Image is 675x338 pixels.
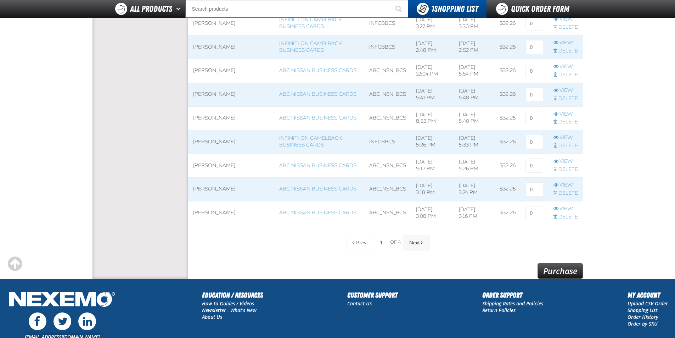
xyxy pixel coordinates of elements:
span: of 4 [390,239,401,246]
input: 0 [525,88,543,102]
input: 0 [525,16,543,31]
td: [PERSON_NAME] [188,83,274,106]
a: Delete row action [553,166,578,173]
a: View row action [553,158,578,165]
td: [PERSON_NAME] [188,59,274,83]
a: View row action [553,63,578,70]
td: [DATE] 5:48 PM [454,83,495,106]
a: Delete row action [553,143,578,149]
input: 0 [525,182,543,196]
td: $32.26 [495,59,521,83]
img: Nexemo Logo [7,290,117,311]
a: How to Guides / Videos [202,300,254,307]
h2: Order Support [482,290,543,300]
input: Current page number [375,237,387,248]
td: ABC_NSN_BCS [364,201,411,225]
div: Scroll to the top [7,256,23,272]
a: Delete row action [553,48,578,55]
td: [DATE] 8:33 PM [411,106,454,130]
a: Purchase [538,263,583,279]
td: INFCBBCS [364,35,411,59]
td: [DATE] 2:48 PM [411,35,454,59]
a: Newsletter - What's New [202,307,257,314]
a: Delete row action [553,72,578,78]
td: $32.26 [495,154,521,178]
td: [PERSON_NAME] [188,130,274,154]
a: Contact Us [347,300,372,307]
a: Delete row action [553,190,578,197]
td: INFCBBCS [364,12,411,35]
td: $32.26 [495,12,521,35]
td: [DATE] 3:27 PM [411,12,454,35]
h2: My Account [628,290,668,300]
a: View row action [553,206,578,212]
span: Next Page [409,240,420,245]
a: Infiniti on Camelback Business Cards [279,40,342,53]
input: 0 [525,111,543,125]
input: 0 [525,159,543,173]
td: [DATE] 3:30 PM [454,12,495,35]
input: 0 [525,40,543,54]
td: [DATE] 5:40 PM [454,106,495,130]
td: $32.26 [495,130,521,154]
td: [PERSON_NAME] [188,201,274,225]
a: Infiniti on Camelback Business Cards [279,135,342,148]
td: ABC_NSN_BCS [364,154,411,178]
a: Order History [628,314,658,320]
a: Delete row action [553,95,578,102]
td: $32.26 [495,35,521,59]
input: 0 [525,135,543,149]
td: [DATE] 3:16 PM [454,201,495,225]
a: ABC Nissan Business Cards [279,210,356,216]
strong: 1 [431,4,434,14]
td: $32.26 [495,106,521,130]
td: [PERSON_NAME] [188,35,274,59]
td: [DATE] 3:08 PM [411,201,454,225]
a: View row action [553,40,578,46]
td: $32.26 [495,177,521,201]
a: Delete row action [553,119,578,126]
span: All Products [130,2,172,15]
td: ABC_NSN_BCS [364,83,411,106]
td: [PERSON_NAME] [188,154,274,178]
a: ABC Nissan Business Cards [279,67,356,73]
a: Infiniti on Camelback Business Cards [279,17,342,29]
a: Upload CSV Order [628,300,668,307]
td: [DATE] 2:52 PM [454,35,495,59]
a: Return Policies [482,307,516,314]
td: [DATE] 5:54 PM [454,59,495,83]
a: Delete row action [553,214,578,221]
a: ABC Nissan Business Cards [279,91,356,97]
a: Order by SKU [628,320,658,327]
a: Shopping List [628,307,657,314]
td: INFCBBCS [364,130,411,154]
button: Next Page [404,235,429,250]
input: 0 [525,64,543,78]
td: [PERSON_NAME] [188,12,274,35]
a: ABC Nissan Business Cards [279,186,356,192]
a: View row action [553,111,578,118]
td: [DATE] 5:26 PM [454,154,495,178]
td: [DATE] 3:24 PM [454,177,495,201]
h2: Education / Resources [202,290,263,300]
a: About Us [202,314,222,320]
td: [DATE] 5:12 PM [411,154,454,178]
td: ABC_NSN_BCS [364,59,411,83]
td: ABC_NSN_BCS [364,106,411,130]
td: [DATE] 5:26 PM [411,130,454,154]
td: [DATE] 5:33 PM [454,130,495,154]
a: View row action [553,182,578,189]
span: Shopping List [431,4,478,14]
td: [DATE] 12:04 PM [411,59,454,83]
a: View row action [553,16,578,23]
a: Shipping Rates and Policies [482,300,543,307]
td: ABC_NSN_BCS [364,177,411,201]
a: View row action [553,87,578,94]
td: [DATE] 5:41 PM [411,83,454,106]
a: View row action [553,134,578,141]
input: 0 [525,206,543,220]
td: $32.26 [495,83,521,106]
a: ABC Nissan Business Cards [279,162,356,168]
td: $32.26 [495,201,521,225]
td: [DATE] 3:18 PM [411,177,454,201]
